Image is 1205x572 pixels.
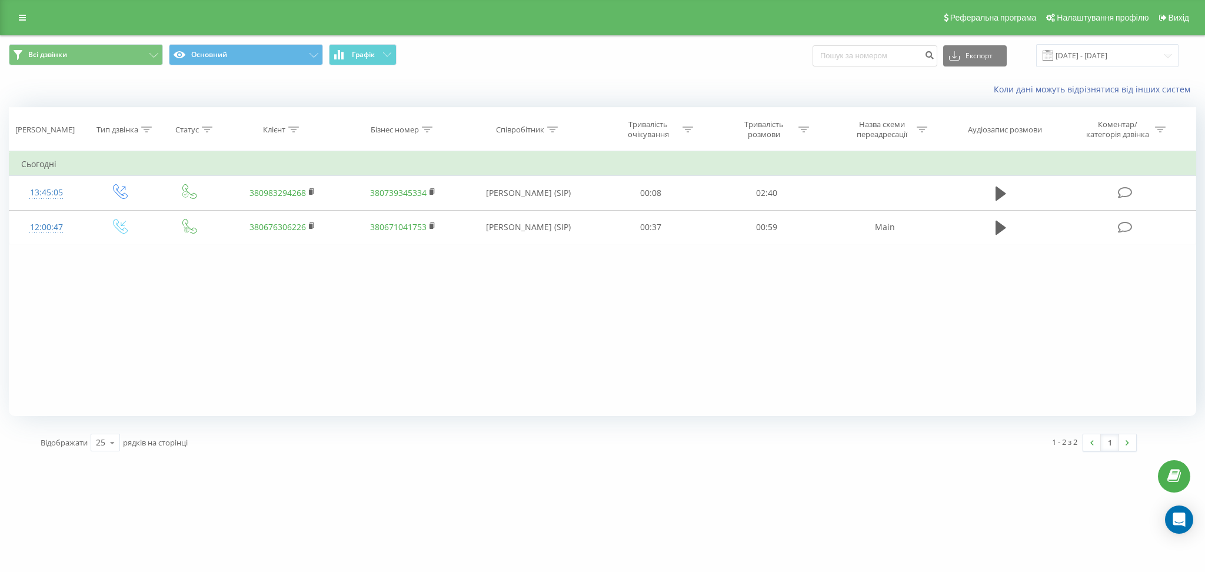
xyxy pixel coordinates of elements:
[329,44,397,65] button: Графік
[41,437,88,448] span: Відображати
[1101,434,1119,451] a: 1
[496,125,544,135] div: Співробітник
[463,176,593,210] td: [PERSON_NAME] (SIP)
[96,125,138,135] div: Тип дзвінка
[352,51,375,59] span: Графік
[851,119,914,139] div: Назва схеми переадресації
[123,437,188,448] span: рядків на сторінці
[249,221,306,232] a: 380676306226
[463,210,593,244] td: [PERSON_NAME] (SIP)
[21,181,72,204] div: 13:45:05
[593,210,709,244] td: 00:37
[175,125,199,135] div: Статус
[371,125,419,135] div: Бізнес номер
[1057,13,1149,22] span: Налаштування профілю
[943,45,1007,66] button: Експорт
[28,50,67,59] span: Всі дзвінки
[950,13,1037,22] span: Реферальна програма
[370,221,427,232] a: 380671041753
[709,210,825,244] td: 00:59
[813,45,937,66] input: Пошук за номером
[169,44,323,65] button: Основний
[733,119,795,139] div: Тривалість розмови
[994,84,1196,95] a: Коли дані можуть відрізнятися вiд інших систем
[249,187,306,198] a: 380983294268
[96,437,105,448] div: 25
[263,125,285,135] div: Клієнт
[1052,436,1077,448] div: 1 - 2 з 2
[9,152,1196,176] td: Сьогодні
[1165,506,1193,534] div: Open Intercom Messenger
[968,125,1042,135] div: Аудіозапис розмови
[9,44,163,65] button: Всі дзвінки
[709,176,825,210] td: 02:40
[1169,13,1189,22] span: Вихід
[593,176,709,210] td: 00:08
[21,216,72,239] div: 12:00:47
[15,125,75,135] div: [PERSON_NAME]
[617,119,680,139] div: Тривалість очікування
[825,210,946,244] td: Main
[1083,119,1152,139] div: Коментар/категорія дзвінка
[370,187,427,198] a: 380739345334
